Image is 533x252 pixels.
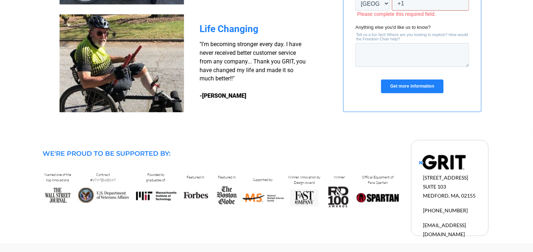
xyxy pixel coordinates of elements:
[2,112,114,118] label: Please complete this required field.
[423,193,476,199] span: MEDFORD, MA, 02155
[200,41,306,82] span: "I'm becoming stronger every day. I have never received better customer service from any company....
[200,23,259,34] span: Life Changing
[200,93,247,100] strong: -[PERSON_NAME]
[288,175,320,185] span: Winner, Innovation by Design Award
[147,173,166,183] span: Founded by graduates of:
[187,175,205,180] span: Featured in:
[423,208,468,214] span: [PHONE_NUMBER]
[218,175,236,180] span: Featured in:
[253,178,273,182] span: Supported by:
[26,181,88,194] input: Get more information
[423,175,468,181] span: [STREET_ADDRESS]
[90,173,116,183] span: Contract #V797D-60697
[362,175,394,185] span: Official Equipment of Para Spartan
[44,173,71,183] span: Named one of the top innovations
[423,184,446,190] span: SUITE 103
[334,175,345,180] span: Winner
[43,150,171,158] span: WE'RE PROUD TO BE SUPPORTED BY:
[423,222,466,238] span: [EMAIL_ADDRESS][DOMAIN_NAME]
